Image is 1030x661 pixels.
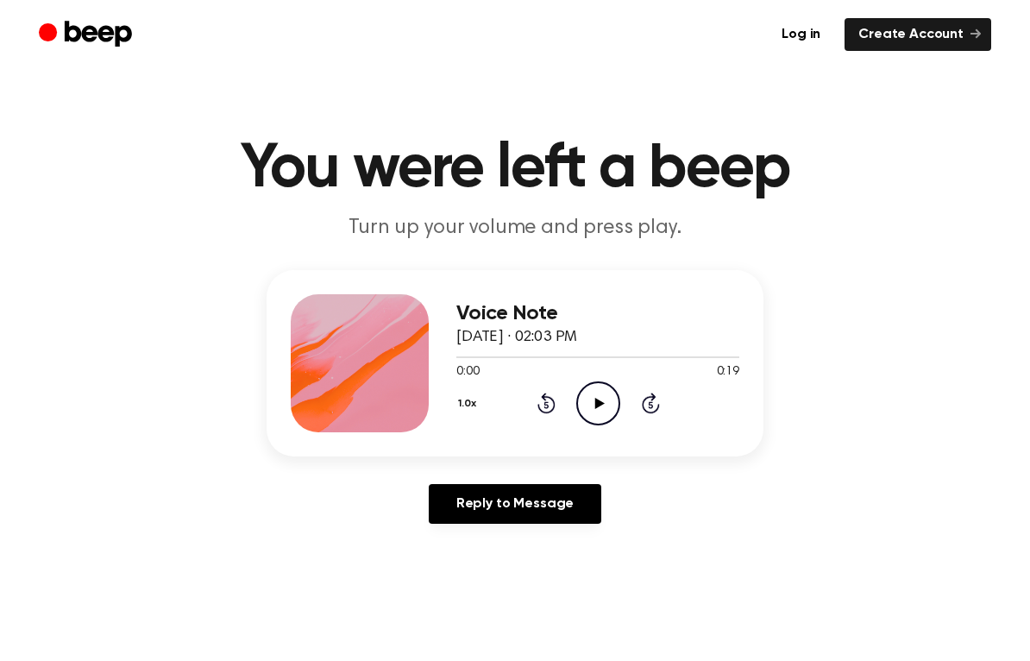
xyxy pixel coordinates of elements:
p: Turn up your volume and press play. [184,214,846,242]
h1: You were left a beep [73,138,957,200]
a: Reply to Message [429,484,601,524]
span: 0:00 [456,363,479,381]
a: Beep [39,18,136,52]
button: 1.0x [456,389,483,419]
a: Create Account [845,18,991,51]
span: [DATE] · 02:03 PM [456,330,577,345]
h3: Voice Note [456,302,739,325]
span: 0:19 [717,363,739,381]
a: Log in [768,18,834,51]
